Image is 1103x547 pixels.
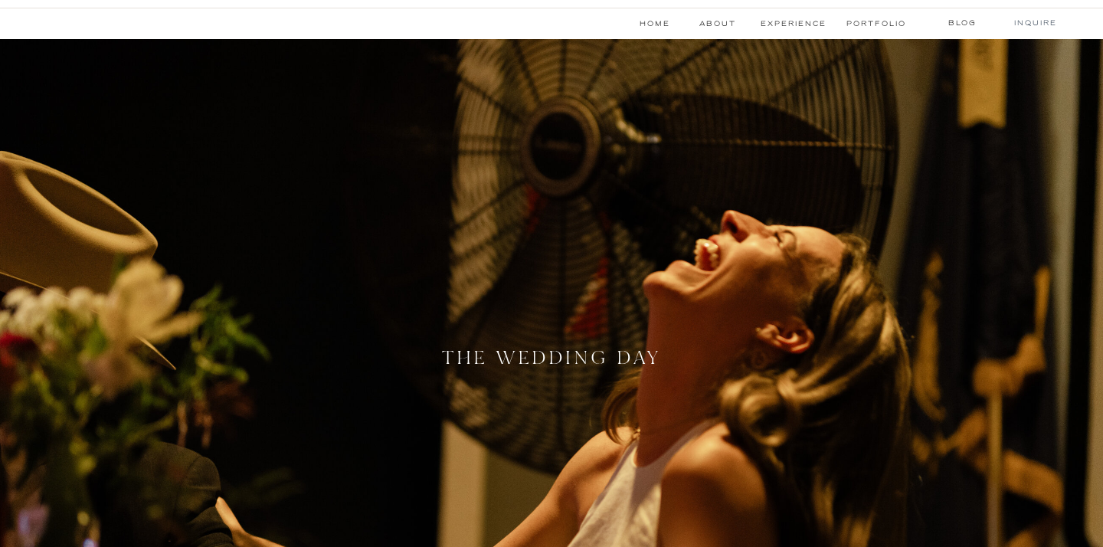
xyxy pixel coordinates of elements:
h2: the wedding day [440,349,665,372]
a: blog [932,17,992,29]
a: Portfolio [846,18,904,30]
a: experience [761,18,826,30]
a: About [699,18,733,30]
a: Inquire [1009,17,1062,29]
a: Home [637,18,672,30]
